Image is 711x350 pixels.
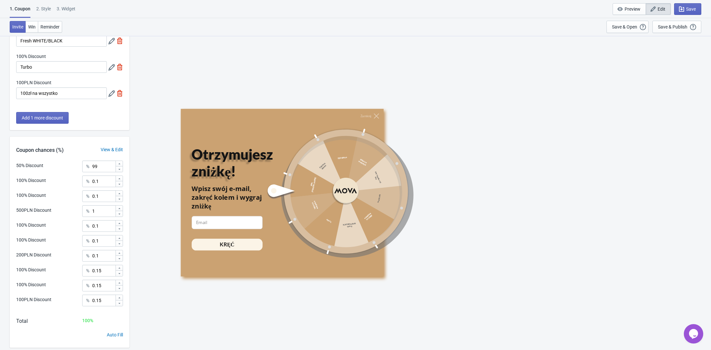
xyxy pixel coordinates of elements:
[658,6,665,12] span: Edit
[686,6,696,12] span: Save
[12,24,23,29] span: Invite
[10,6,30,18] div: 1. Coupon
[92,280,115,291] input: Chance
[16,317,28,325] div: Total
[86,297,89,304] div: %
[86,237,89,245] div: %
[612,24,637,29] div: Save & Open
[22,115,63,120] span: Add 1 more discount
[92,235,115,247] input: Chance
[658,24,687,29] div: Save & Publish
[192,146,277,180] div: Otrzymujesz zniżkę!
[674,3,701,15] button: Save
[36,6,51,17] div: 2 . Style
[16,53,46,60] label: 100% Discount
[82,318,93,323] span: 100 %
[86,252,89,260] div: %
[92,175,115,187] input: Chance
[86,267,89,275] div: %
[92,220,115,232] input: Chance
[16,207,51,214] div: 500PLN Discount
[16,162,43,169] div: 50% Discount
[86,207,89,215] div: %
[117,64,123,70] img: delete.svg
[92,295,115,306] input: Chance
[220,241,234,248] div: KRĘĆ
[57,6,75,17] div: 3. Widget
[360,114,371,118] div: Zamknij
[16,112,69,124] button: Add 1 more discount
[86,282,89,289] div: %
[38,21,62,33] button: Reminder
[646,3,671,15] button: Edit
[86,163,89,170] div: %
[613,3,646,15] button: Preview
[92,205,115,217] input: Chance
[117,38,123,44] img: delete.svg
[652,21,701,33] button: Save & Publish
[117,90,123,96] img: delete.svg
[625,6,640,12] span: Preview
[10,146,70,154] div: Coupon chances (%)
[16,237,46,243] div: 100% Discount
[16,296,51,303] div: 100PLN Discount
[10,21,26,33] button: Invite
[94,146,129,153] div: View & Edit
[684,324,705,344] iframe: chat widget
[16,252,51,258] div: 200PLN Discount
[192,184,262,210] div: Wpisz swój e-mail, zakręć kołem i wygraj zniżkę
[92,265,115,277] input: Chance
[192,216,262,229] input: Email
[40,24,60,29] span: Reminder
[86,192,89,200] div: %
[16,79,51,86] label: 100PLN Discount
[92,161,115,172] input: Chance
[86,177,89,185] div: %
[92,190,115,202] input: Chance
[606,21,649,33] button: Save & Open
[26,21,38,33] button: Win
[16,266,46,273] div: 100% Discount
[16,177,46,184] div: 100% Discount
[107,332,123,338] div: Auto Fill
[16,222,46,229] div: 100% Discount
[28,24,36,29] span: Win
[16,281,46,288] div: 100% Discount
[16,192,46,199] div: 100% Discount
[92,250,115,262] input: Chance
[86,222,89,230] div: %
